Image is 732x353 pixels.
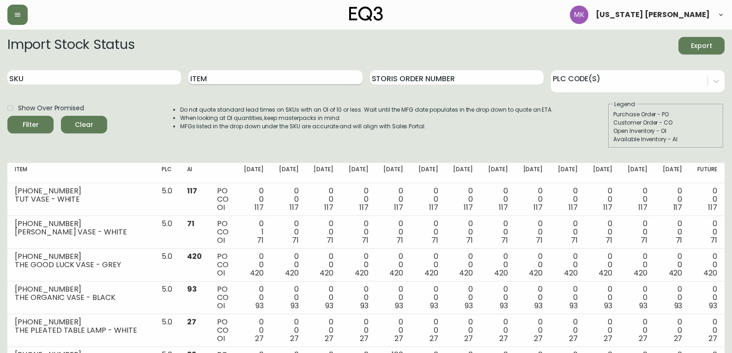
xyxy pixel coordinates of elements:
th: [DATE] [655,163,690,183]
span: 93 [709,300,717,311]
img: logo [349,6,383,21]
div: PO CO [217,285,229,310]
span: 93 [639,300,647,311]
li: When looking at OI quantities, keep masterpacks in mind. [180,114,553,122]
span: Clear [68,119,100,131]
div: 0 0 [418,220,438,245]
div: 0 0 [557,318,578,343]
div: [PHONE_NUMBER] [15,318,147,326]
div: 0 0 [557,187,578,212]
span: 27 [290,333,299,344]
div: 0 0 [627,187,647,212]
span: 117 [464,202,473,213]
span: 117 [569,202,578,213]
div: TUT VASE - WHITE [15,195,147,203]
div: 0 0 [697,187,717,212]
div: 0 0 [593,187,613,212]
span: 71 [327,235,333,245]
span: 420 [634,268,647,278]
th: [DATE] [620,163,655,183]
div: 0 0 [557,285,578,310]
div: 0 0 [383,318,404,343]
span: 117 [429,202,438,213]
div: PO CO [217,318,229,343]
th: [DATE] [446,163,481,183]
div: [PHONE_NUMBER] [15,187,147,195]
span: 27 [499,333,508,344]
span: 117 [673,202,683,213]
div: 0 0 [488,318,508,343]
span: 27 [255,333,264,344]
li: Do not quote standard lead times on SKUs with an OI of 10 or less. Wait until the MFG date popula... [180,106,553,114]
span: 117 [638,202,647,213]
span: 71 [710,235,717,245]
span: 71 [292,235,299,245]
div: 0 0 [662,220,683,245]
div: [PHONE_NUMBER] [15,220,147,228]
div: 0 0 [418,252,438,277]
th: [DATE] [411,163,446,183]
div: 0 0 [662,252,683,277]
span: 117 [324,202,333,213]
span: 71 [396,235,403,245]
div: Open Inventory - OI [613,127,719,135]
span: 420 [250,268,264,278]
div: 0 0 [383,187,404,212]
th: [DATE] [341,163,376,183]
div: 0 0 [278,187,299,212]
div: [PHONE_NUMBER] [15,285,147,293]
div: PO CO [217,187,229,212]
div: 0 0 [593,285,613,310]
div: 0 0 [278,285,299,310]
th: PLC [154,163,180,183]
th: [DATE] [480,163,515,183]
span: 71 [466,235,473,245]
th: [DATE] [271,163,306,183]
span: 93 [534,300,543,311]
div: 0 0 [348,318,369,343]
span: 117 [290,202,299,213]
span: 93 [255,300,264,311]
div: 0 0 [418,318,438,343]
span: [US_STATE] [PERSON_NAME] [596,11,710,18]
span: Show Over Promised [18,103,84,113]
th: [DATE] [236,163,272,183]
div: 0 0 [418,187,438,212]
div: 0 0 [244,252,264,277]
td: 5.0 [154,281,180,314]
span: 420 [285,268,299,278]
span: 420 [599,268,612,278]
div: 0 0 [697,252,717,277]
div: 0 0 [627,318,647,343]
span: 117 [394,202,403,213]
span: 420 [459,268,473,278]
div: 0 0 [523,252,543,277]
div: 0 0 [593,220,613,245]
div: 0 0 [314,220,334,245]
span: OI [217,268,225,278]
button: Export [678,37,725,54]
span: 93 [604,300,612,311]
div: 0 0 [244,285,264,310]
td: 5.0 [154,216,180,249]
div: [PERSON_NAME] VASE - WHITE [15,228,147,236]
div: 0 0 [453,220,473,245]
th: Future [690,163,725,183]
span: OI [217,235,225,245]
span: 93 [395,300,403,311]
div: 0 0 [627,220,647,245]
span: 117 [708,202,717,213]
div: THE ORGANIC VASE - BLACK [15,293,147,302]
span: 71 [571,235,578,245]
span: 27 [187,317,196,327]
div: 0 0 [697,285,717,310]
span: 27 [464,333,473,344]
h2: Import Stock Status [7,37,134,54]
th: [DATE] [515,163,551,183]
th: Item [7,163,154,183]
div: 0 0 [697,318,717,343]
span: 420 [424,268,438,278]
div: 0 0 [278,220,299,245]
span: 93 [290,300,299,311]
span: OI [217,300,225,311]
